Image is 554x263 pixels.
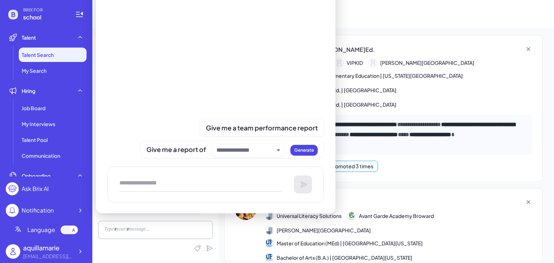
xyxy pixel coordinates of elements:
[22,184,49,193] div: Ask Brix AI
[277,101,396,108] span: Master of Education - MEd, | [GEOGRAPHIC_DATA]
[22,87,35,94] span: Hiring
[22,67,47,74] span: My Search
[23,7,66,13] span: BRIX FOR
[22,152,60,159] span: Communication
[277,240,423,247] span: Master of Education (MEd) | [GEOGRAPHIC_DATA][US_STATE]
[265,226,273,234] img: 公司logo
[348,212,356,220] img: 公司logo
[277,212,342,220] span: Universal Literacy Solutions
[22,51,54,58] span: Talent Search
[380,59,474,67] span: [PERSON_NAME][GEOGRAPHIC_DATA]
[359,212,434,220] span: Avant Garde Academy Broward
[22,136,48,143] span: Talent Pool
[22,120,55,128] span: My Interviews
[277,254,412,262] span: Bachelor of Arts (B.A.) | [GEOGRAPHIC_DATA][US_STATE]
[23,253,74,260] div: aboyd@wsfcs.k12.nc.us
[22,172,50,179] span: Onboarding
[22,206,54,215] div: Notification
[277,86,396,94] span: Master of Education - MEd, | [GEOGRAPHIC_DATA]
[23,243,74,253] div: aquillamarie
[277,227,371,234] span: [PERSON_NAME][GEOGRAPHIC_DATA]
[22,34,36,41] span: Talent
[265,254,273,262] img: 215.jpg
[6,244,20,259] img: user_logo.png
[330,162,373,170] div: Promoted 3 times
[22,104,45,112] span: Job Board
[265,239,273,247] img: 215.jpg
[277,72,463,80] span: Bachelor of Science ,Elementary Education | [US_STATE][GEOGRAPHIC_DATA]
[347,59,363,67] span: VIPKID
[27,226,55,234] span: Language
[265,212,273,220] img: 公司logo
[23,13,66,22] span: school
